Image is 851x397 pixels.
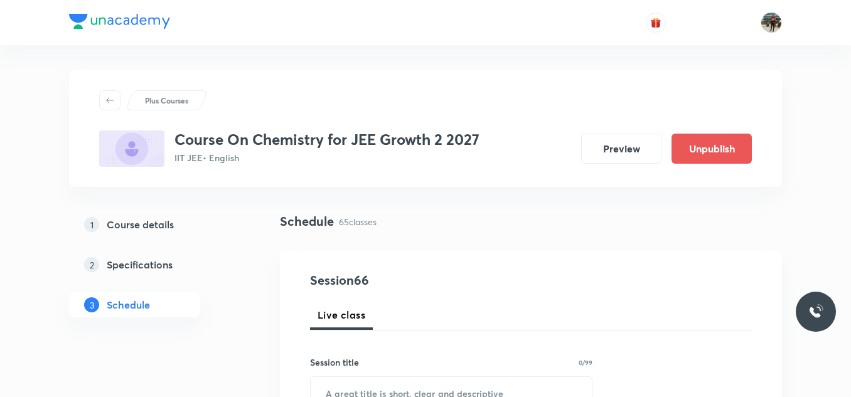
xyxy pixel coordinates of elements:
[174,130,479,149] h3: Course On Chemistry for JEE Growth 2 2027
[280,212,334,231] h4: Schedule
[310,356,359,369] h6: Session title
[107,257,173,272] h5: Specifications
[650,17,661,28] img: avatar
[761,12,782,33] img: Shrikanth Reddy
[84,257,99,272] p: 2
[69,252,240,277] a: 2Specifications
[579,359,592,366] p: 0/99
[318,307,365,322] span: Live class
[646,13,666,33] button: avatar
[84,217,99,232] p: 1
[672,134,752,164] button: Unpublish
[107,217,174,232] h5: Course details
[174,151,479,164] p: IIT JEE • English
[69,14,170,32] a: Company Logo
[145,95,188,106] p: Plus Courses
[99,130,164,167] img: 15BEAB67-C729-4FEC-B695-40974ECBD8DB_plus.png
[107,297,150,312] h5: Schedule
[69,212,240,237] a: 1Course details
[808,304,823,319] img: ttu
[84,297,99,312] p: 3
[310,271,539,290] h4: Session 66
[69,14,170,29] img: Company Logo
[581,134,661,164] button: Preview
[339,215,377,228] p: 65 classes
